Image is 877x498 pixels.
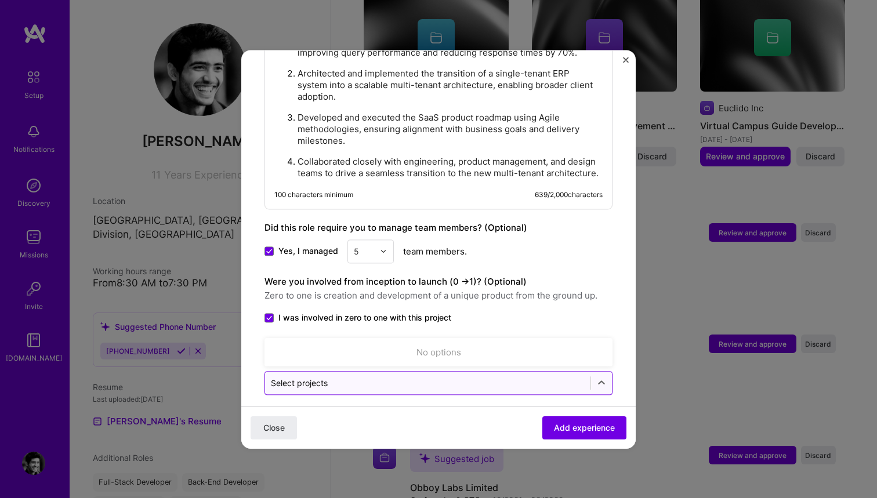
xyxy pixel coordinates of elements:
[251,416,297,439] button: Close
[535,190,603,199] div: 639 / 2,000 characters
[278,312,451,323] span: I was involved in zero to one with this project
[264,239,613,263] div: team members.
[298,112,603,147] p: Developed and executed the SaaS product roadmap using Agile methodologies, ensuring alignment wit...
[542,416,626,439] button: Add experience
[263,421,285,433] span: Close
[380,248,387,255] img: drop icon
[554,421,615,433] span: Add experience
[264,289,613,303] span: Zero to one is creation and development of a unique product from the ground up.
[278,245,338,257] span: Yes, I managed
[274,190,353,199] div: 100 characters minimum
[264,222,527,233] label: Did this role require you to manage team members? (Optional)
[271,377,328,389] div: Select projects
[264,335,613,349] label: Related projects (Optional)
[623,57,629,69] button: Close
[264,276,527,287] label: Were you involved from inception to launch (0 - > 1)? (Optional)
[268,341,609,363] div: No options
[298,68,603,103] p: Architected and implemented the transition of a single-tenant ERP system into a scalable multi-te...
[298,156,603,179] p: Collaborated closely with engineering, product management, and design teams to drive a seamless t...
